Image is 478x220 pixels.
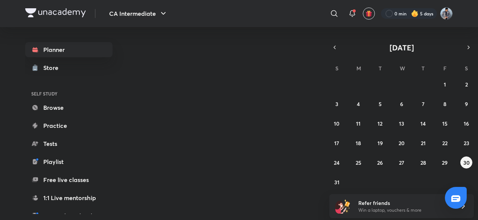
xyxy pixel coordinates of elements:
h6: Refer friends [358,199,451,207]
abbr: August 18, 2025 [356,140,361,147]
abbr: Saturday [465,65,468,72]
button: August 16, 2025 [460,117,472,129]
button: August 18, 2025 [352,137,364,149]
button: August 13, 2025 [396,117,408,129]
abbr: August 3, 2025 [335,100,338,108]
a: Free live classes [25,172,113,187]
abbr: August 10, 2025 [334,120,339,127]
button: August 30, 2025 [460,156,472,168]
a: 1:1 Live mentorship [25,190,113,205]
abbr: August 5, 2025 [379,100,382,108]
button: August 4, 2025 [352,98,364,110]
button: August 6, 2025 [396,98,408,110]
button: August 24, 2025 [331,156,343,168]
abbr: August 13, 2025 [399,120,404,127]
abbr: August 7, 2025 [422,100,425,108]
abbr: Wednesday [400,65,405,72]
abbr: August 23, 2025 [464,140,469,147]
abbr: August 26, 2025 [377,159,383,166]
abbr: August 1, 2025 [444,81,446,88]
button: August 28, 2025 [417,156,429,168]
abbr: August 27, 2025 [399,159,404,166]
button: August 26, 2025 [374,156,386,168]
button: August 23, 2025 [460,137,472,149]
abbr: August 6, 2025 [400,100,403,108]
button: August 12, 2025 [374,117,386,129]
button: August 10, 2025 [331,117,343,129]
button: August 11, 2025 [352,117,364,129]
button: avatar [363,8,375,20]
img: referral [335,199,350,214]
a: Store [25,60,113,75]
abbr: August 15, 2025 [442,120,448,127]
button: August 1, 2025 [439,78,451,90]
a: Tests [25,136,113,151]
span: [DATE] [390,42,414,53]
abbr: August 17, 2025 [334,140,339,147]
abbr: August 29, 2025 [442,159,448,166]
p: Win a laptop, vouchers & more [358,207,451,214]
abbr: August 11, 2025 [356,120,361,127]
abbr: August 9, 2025 [465,100,468,108]
button: August 14, 2025 [417,117,429,129]
button: August 17, 2025 [331,137,343,149]
button: August 5, 2025 [374,98,386,110]
img: streak [411,10,419,17]
abbr: August 30, 2025 [463,159,470,166]
abbr: August 12, 2025 [378,120,382,127]
abbr: Sunday [335,65,338,72]
abbr: August 14, 2025 [420,120,426,127]
div: Store [43,63,63,72]
abbr: August 8, 2025 [443,100,446,108]
abbr: Thursday [422,65,425,72]
abbr: August 20, 2025 [399,140,405,147]
button: August 29, 2025 [439,156,451,168]
abbr: August 19, 2025 [378,140,383,147]
abbr: August 25, 2025 [356,159,361,166]
button: August 20, 2025 [396,137,408,149]
button: August 22, 2025 [439,137,451,149]
a: Planner [25,42,113,57]
abbr: August 24, 2025 [334,159,339,166]
button: August 19, 2025 [374,137,386,149]
abbr: August 31, 2025 [334,179,339,186]
abbr: August 16, 2025 [464,120,469,127]
img: avatar [365,10,372,17]
img: Company Logo [25,8,86,17]
a: Company Logo [25,8,86,19]
abbr: Tuesday [379,65,382,72]
button: August 7, 2025 [417,98,429,110]
button: August 25, 2025 [352,156,364,168]
abbr: August 21, 2025 [421,140,426,147]
abbr: August 2, 2025 [465,81,468,88]
button: [DATE] [340,42,463,53]
abbr: August 22, 2025 [442,140,448,147]
button: August 27, 2025 [396,156,408,168]
button: August 15, 2025 [439,117,451,129]
h6: SELF STUDY [25,87,113,100]
a: Practice [25,118,113,133]
button: August 8, 2025 [439,98,451,110]
a: Playlist [25,154,113,169]
button: August 31, 2025 [331,176,343,188]
button: August 2, 2025 [460,78,472,90]
button: August 21, 2025 [417,137,429,149]
abbr: August 4, 2025 [357,100,360,108]
abbr: Friday [443,65,446,72]
a: Browse [25,100,113,115]
abbr: August 28, 2025 [420,159,426,166]
button: August 3, 2025 [331,98,343,110]
button: CA Intermediate [105,6,172,21]
img: Manthan Hasija [440,7,453,20]
abbr: Monday [356,65,361,72]
button: August 9, 2025 [460,98,472,110]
